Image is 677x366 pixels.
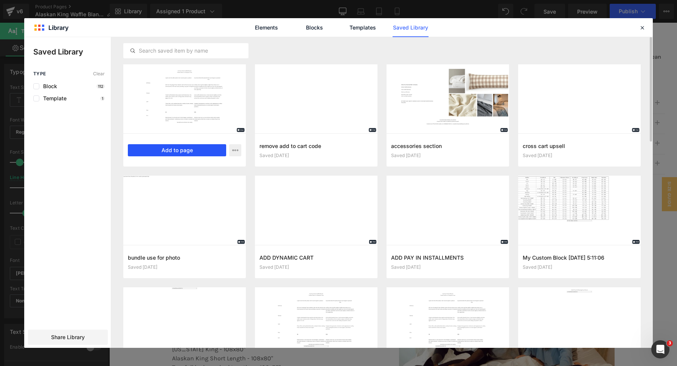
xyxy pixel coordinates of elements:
strong: Timing [343,118,362,125]
div: Saved [DATE] [523,265,636,270]
a: Elements [248,18,284,37]
button: Add to page [128,144,226,156]
p: 112 [96,84,105,89]
span: Please use our Shop By Oversized Bed section in the navigation bar above to select a different be... [343,22,552,46]
strong: Oversized [63,268,90,276]
span: SIZE GUIDE [553,154,568,188]
iframe: Intercom live chat [651,340,669,358]
p: We offer all of the standard bed sizes, twin, twin xl, full, full xl, queen, [PERSON_NAME] [PERSO... [63,240,278,259]
p: Saved Library [33,46,111,58]
h3: accessories section [391,142,505,150]
h3: remove add to cart code [259,142,373,150]
div: Saved [DATE] [259,265,373,270]
font: for All Standard and Oversized Mattresses [422,56,531,63]
p: [US_STATE] King - 7x7ft / 84x84" [63,286,278,295]
a: European Linen Waffle Blanketfor All Standard and Oversized Mattresses [343,56,531,63]
p: [US_STATE] King - 98x80" [63,304,278,313]
p: [US_STATE] King - 8x8ft / 96x96" [63,313,278,322]
p: *Please note, this blanket is not fur baby friendly* [343,5,556,13]
span: Type [33,71,46,76]
h3: bundle use for photo [128,254,241,262]
div: Saved [DATE] [128,265,241,270]
h3: ADD PAY IN INSTALLMENTS [391,254,505,262]
p: [US_STATE] King - 108x80" [63,322,278,331]
span: Not your bed size? [343,22,393,29]
p: Alaskan King Short Length - 108x80" [63,331,278,340]
span: 3 [667,340,673,346]
h2: Our bedding sizes [63,186,278,206]
h3: ADD DYNAMIC CART [259,254,373,262]
input: Search saved item by name [124,46,248,55]
span: Block [39,83,57,89]
div: Saved [DATE] [391,265,505,270]
span: Share Library [51,333,85,341]
a: Templates [345,18,380,37]
span: listing with all sizes available below: [396,39,490,46]
div: Saved [DATE] [391,153,505,158]
div: Saved [DATE] [523,153,636,158]
p: Two full beds pushed together - 108x75" [63,340,278,349]
span: Clear [93,71,105,76]
div: Saved [DATE] [259,153,373,158]
a: Blocks [297,18,332,37]
strong: Care Guide [343,98,373,104]
h3: My Custom Block [DATE] 5:11:06 [523,254,636,262]
strong: Standard: [63,223,91,230]
a: Saved Library [393,18,429,37]
h3: cross cart upsell [523,142,636,150]
p: : [63,268,278,277]
strong: Details [343,77,363,84]
p: 1 [100,96,105,101]
span: Template [39,95,67,101]
p: [US_STATE] King - 80x98" [63,295,278,304]
strong: Shipping & Returns [343,138,398,145]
